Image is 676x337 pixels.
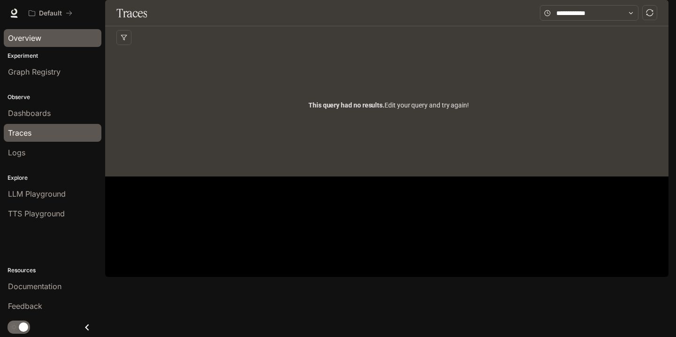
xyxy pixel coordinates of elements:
[39,9,62,17] p: Default
[308,100,469,110] span: Edit your query and try again!
[308,101,384,109] span: This query had no results.
[116,4,147,23] h1: Traces
[646,9,653,16] span: sync
[24,4,77,23] button: All workspaces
